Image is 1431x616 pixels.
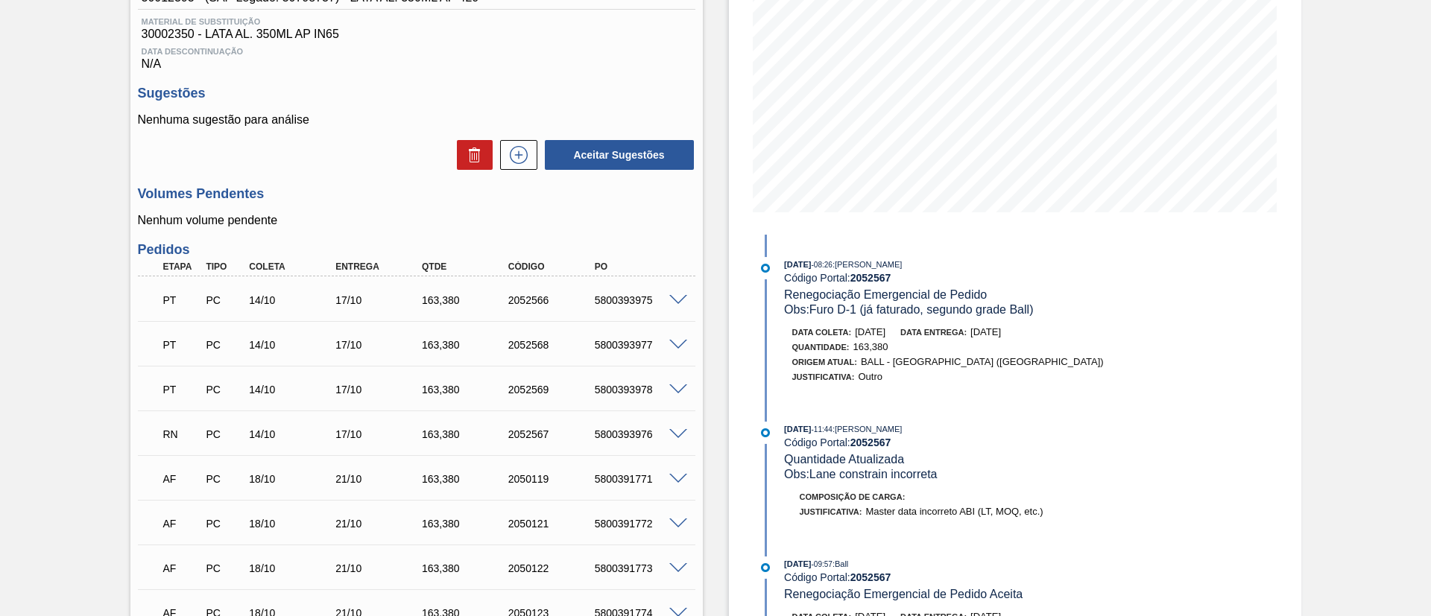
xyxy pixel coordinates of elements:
div: 163,380 [418,294,515,306]
div: Pedido de Compra [202,339,247,351]
div: 21/10/2025 [332,473,429,485]
div: 5800393976 [591,428,688,440]
p: AF [163,473,200,485]
div: Código Portal: [784,436,1138,448]
p: AF [163,518,200,530]
span: Material de Substituição [142,17,692,26]
div: Qtde [418,261,515,272]
div: 5800393977 [591,339,688,351]
div: Entrega [332,261,429,272]
div: 163,380 [418,473,515,485]
div: 2052568 [505,339,601,351]
div: Aguardando Faturamento [159,552,204,585]
h3: Pedidos [138,242,695,258]
div: 163,380 [418,518,515,530]
div: 18/10/2025 [245,518,342,530]
p: Nenhuma sugestão para análise [138,113,695,127]
div: Pedido de Compra [202,562,247,574]
span: - 11:44 [812,425,833,434]
span: Obs: Lane constrain incorreta [784,468,937,480]
div: 5800393978 [591,384,688,396]
div: 5800393975 [591,294,688,306]
div: Código Portal: [784,272,1138,284]
span: Justificativa: [792,372,855,381]
div: Código [505,261,601,272]
div: 2052567 [505,428,601,440]
div: Pedido de Compra [202,428,247,440]
span: [DATE] [784,425,811,434]
div: 5800391772 [591,518,688,530]
div: 5800391771 [591,473,688,485]
div: N/A [138,41,695,71]
span: [DATE] [784,559,811,568]
div: 2050121 [505,518,601,530]
div: Tipo [202,261,247,272]
p: PT [163,339,200,351]
div: Pedido em Trânsito [159,284,204,317]
div: Pedido em Trânsito [159,373,204,406]
span: - 08:26 [812,261,833,269]
div: 17/10/2025 [332,339,429,351]
div: 17/10/2025 [332,428,429,440]
div: PO [591,261,688,272]
div: Pedido de Compra [202,384,247,396]
div: 17/10/2025 [332,294,429,306]
span: Composição de Carga : [800,492,906,501]
div: Pedido de Compra [202,518,247,530]
div: 2052566 [505,294,601,306]
div: 163,380 [418,384,515,396]
div: 17/10/2025 [332,384,429,396]
div: Excluir Sugestões [449,140,493,170]
span: BALL - [GEOGRAPHIC_DATA] ([GEOGRAPHIC_DATA]) [861,356,1104,367]
p: PT [163,294,200,306]
div: Pedido de Compra [202,473,247,485]
span: Data coleta: [792,328,852,337]
span: : Ball [833,559,848,568]
span: 30002350 - LATA AL. 350ML AP IN65 [142,28,692,41]
p: AF [163,562,200,574]
div: 5800391773 [591,562,688,574]
div: Aceitar Sugestões [537,139,695,171]
span: Data entrega: [900,328,967,337]
span: : [PERSON_NAME] [833,260,903,269]
span: : [PERSON_NAME] [833,425,903,434]
div: Código Portal: [784,571,1138,583]
div: 21/10/2025 [332,562,429,574]
span: Renegociação Emergencial de Pedido [784,288,987,301]
div: 18/10/2025 [245,562,342,574]
h3: Volumes Pendentes [138,186,695,202]
div: Etapa [159,261,204,272]
span: Origem Atual: [792,358,857,366]
div: 14/10/2025 [245,339,342,351]
div: Em Renegociação [159,418,204,451]
p: RN [163,428,200,440]
span: Obs: Furo D-1 (já faturado, segundo grade Ball) [784,303,1033,316]
strong: 2052567 [850,436,891,448]
span: Data Descontinuação [142,47,692,56]
div: Aguardando Faturamento [159,463,204,495]
span: - 09:57 [812,560,833,568]
span: Justificativa: [800,507,862,516]
div: 163,380 [418,339,515,351]
div: 14/10/2025 [245,294,342,306]
div: 2052569 [505,384,601,396]
span: Quantidade : [792,343,850,352]
span: [DATE] [855,326,885,337]
div: Aguardando Faturamento [159,507,204,540]
div: 14/10/2025 [245,428,342,440]
p: PT [163,384,200,396]
div: 2050119 [505,473,601,485]
div: 163,380 [418,428,515,440]
strong: 2052567 [850,571,891,583]
img: atual [761,264,770,273]
span: Master data incorreto ABI (LT, MOQ, etc.) [865,506,1043,517]
div: 18/10/2025 [245,473,342,485]
div: Coleta [245,261,342,272]
div: 14/10/2025 [245,384,342,396]
img: atual [761,428,770,437]
button: Aceitar Sugestões [545,140,694,170]
div: Pedido em Trânsito [159,328,204,361]
span: [DATE] [970,326,1001,337]
div: 21/10/2025 [332,518,429,530]
h3: Sugestões [138,86,695,101]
